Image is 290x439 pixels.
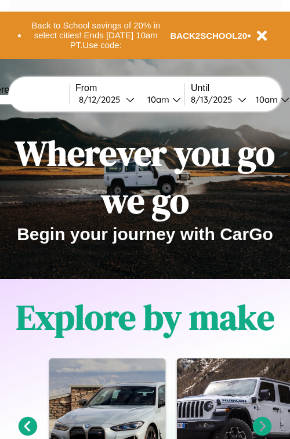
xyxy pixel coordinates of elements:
h1: Explore by make [16,293,274,341]
div: 10am [250,94,281,105]
label: From [75,83,184,93]
button: 8/12/2025 [75,93,138,106]
div: 8 / 13 / 2025 [191,94,238,105]
button: 10am [138,93,184,106]
button: Back to School savings of 20% in select cities! Ends [DATE] 10am PT.Use code: [21,17,171,53]
b: BACK2SCHOOL20 [171,31,248,41]
div: 8 / 12 / 2025 [79,94,126,105]
div: 10am [142,94,172,105]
